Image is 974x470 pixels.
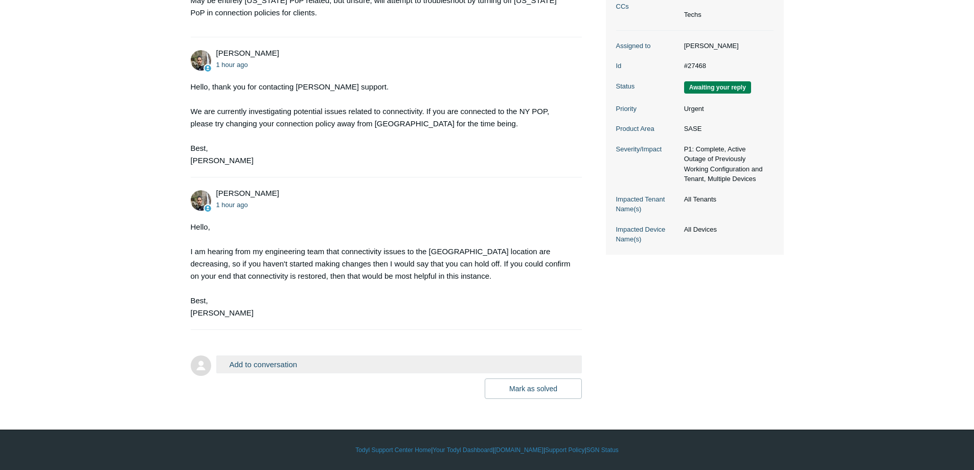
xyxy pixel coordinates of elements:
button: Mark as solved [485,378,582,399]
dd: All Tenants [679,194,774,205]
span: Michael Tjader [216,189,279,197]
dt: Id [616,61,679,71]
div: Hello, I am hearing from my engineering team that connectivity issues to the [GEOGRAPHIC_DATA] lo... [191,221,572,319]
time: 08/15/2025, 09:45 [216,61,248,69]
dd: #27468 [679,61,774,71]
li: Techs [684,10,701,20]
time: 08/15/2025, 10:01 [216,201,248,209]
dt: Status [616,81,679,92]
div: Hello, thank you for contacting [PERSON_NAME] support. We are currently investigating potential i... [191,81,572,167]
dd: Urgent [679,104,774,114]
div: | | | | [191,445,784,455]
dt: CCs [616,2,679,12]
dt: Priority [616,104,679,114]
span: We are waiting for you to respond [684,81,751,94]
dd: [PERSON_NAME] [679,41,774,51]
button: Add to conversation [216,355,582,373]
a: Todyl Support Center Home [355,445,431,455]
dd: SASE [679,124,774,134]
dt: Assigned to [616,41,679,51]
dt: Impacted Device Name(s) [616,225,679,244]
a: Your Todyl Dashboard [433,445,492,455]
dt: Impacted Tenant Name(s) [616,194,679,214]
dd: P1: Complete, Active Outage of Previously Working Configuration and Tenant, Multiple Devices [679,144,774,184]
dt: Product Area [616,124,679,134]
a: SGN Status [586,445,619,455]
dt: Severity/Impact [616,144,679,154]
dd: All Devices [679,225,774,235]
a: [DOMAIN_NAME] [494,445,543,455]
span: Michael Tjader [216,49,279,57]
a: Support Policy [545,445,584,455]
